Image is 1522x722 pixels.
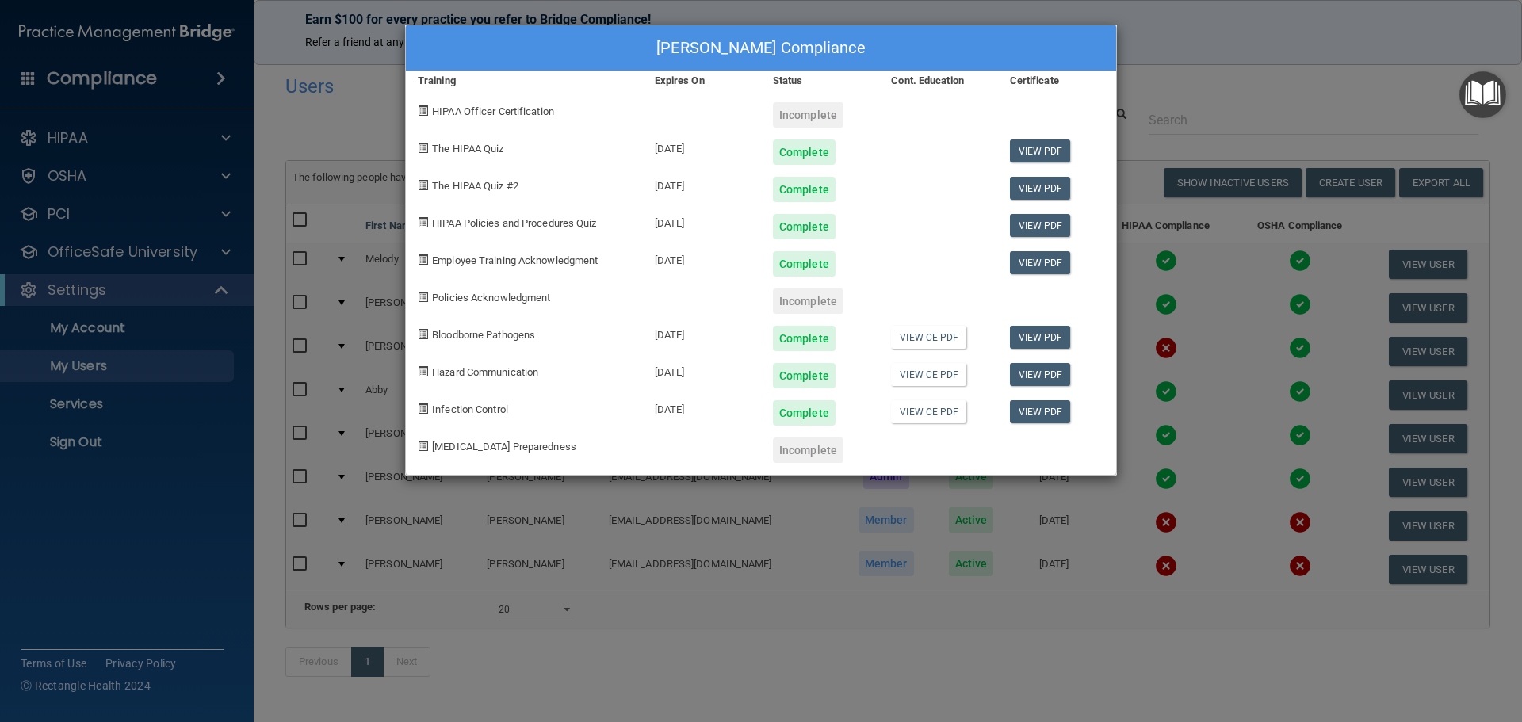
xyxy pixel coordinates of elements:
[432,105,554,117] span: HIPAA Officer Certification
[432,329,535,341] span: Bloodborne Pathogens
[1010,326,1071,349] a: View PDF
[643,71,761,90] div: Expires On
[891,400,966,423] a: View CE PDF
[432,143,503,155] span: The HIPAA Quiz
[432,254,598,266] span: Employee Training Acknowledgment
[643,239,761,277] div: [DATE]
[1010,251,1071,274] a: View PDF
[773,102,843,128] div: Incomplete
[773,326,836,351] div: Complete
[998,71,1116,90] div: Certificate
[773,251,836,277] div: Complete
[432,292,550,304] span: Policies Acknowledgment
[406,25,1116,71] div: [PERSON_NAME] Compliance
[432,403,508,415] span: Infection Control
[879,71,997,90] div: Cont. Education
[1010,363,1071,386] a: View PDF
[1459,71,1506,118] button: Open Resource Center
[432,180,518,192] span: The HIPAA Quiz #2
[432,217,596,229] span: HIPAA Policies and Procedures Quiz
[406,71,643,90] div: Training
[1010,214,1071,237] a: View PDF
[891,363,966,386] a: View CE PDF
[1010,177,1071,200] a: View PDF
[773,288,843,314] div: Incomplete
[1010,139,1071,162] a: View PDF
[773,400,836,426] div: Complete
[643,128,761,165] div: [DATE]
[643,165,761,202] div: [DATE]
[643,351,761,388] div: [DATE]
[773,437,843,463] div: Incomplete
[643,202,761,239] div: [DATE]
[761,71,879,90] div: Status
[773,363,836,388] div: Complete
[1010,400,1071,423] a: View PDF
[773,177,836,202] div: Complete
[643,388,761,426] div: [DATE]
[773,214,836,239] div: Complete
[773,139,836,165] div: Complete
[891,326,966,349] a: View CE PDF
[643,314,761,351] div: [DATE]
[432,366,538,378] span: Hazard Communication
[432,441,576,453] span: [MEDICAL_DATA] Preparedness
